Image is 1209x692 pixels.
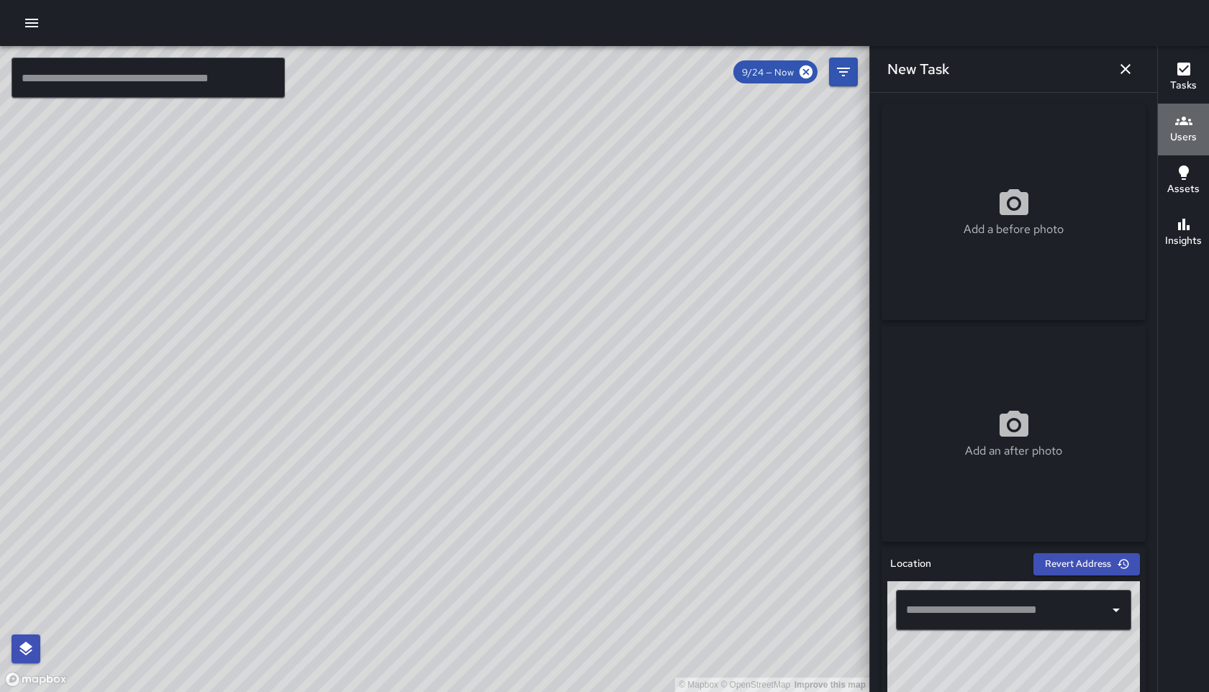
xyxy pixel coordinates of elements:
span: 9/24 — Now [733,66,802,78]
button: Assets [1158,155,1209,207]
h6: New Task [887,58,949,81]
div: 9/24 — Now [733,60,818,83]
p: Add a before photo [964,221,1064,238]
button: Tasks [1158,52,1209,104]
button: Filters [829,58,858,86]
h6: Users [1170,129,1197,145]
button: Users [1158,104,1209,155]
button: Revert Address [1033,553,1140,575]
button: Insights [1158,207,1209,259]
h6: Assets [1167,181,1200,197]
p: Add an after photo [965,442,1062,460]
h6: Tasks [1170,78,1197,94]
button: Open [1106,600,1126,620]
h6: Location [890,556,931,572]
h6: Insights [1165,233,1202,249]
